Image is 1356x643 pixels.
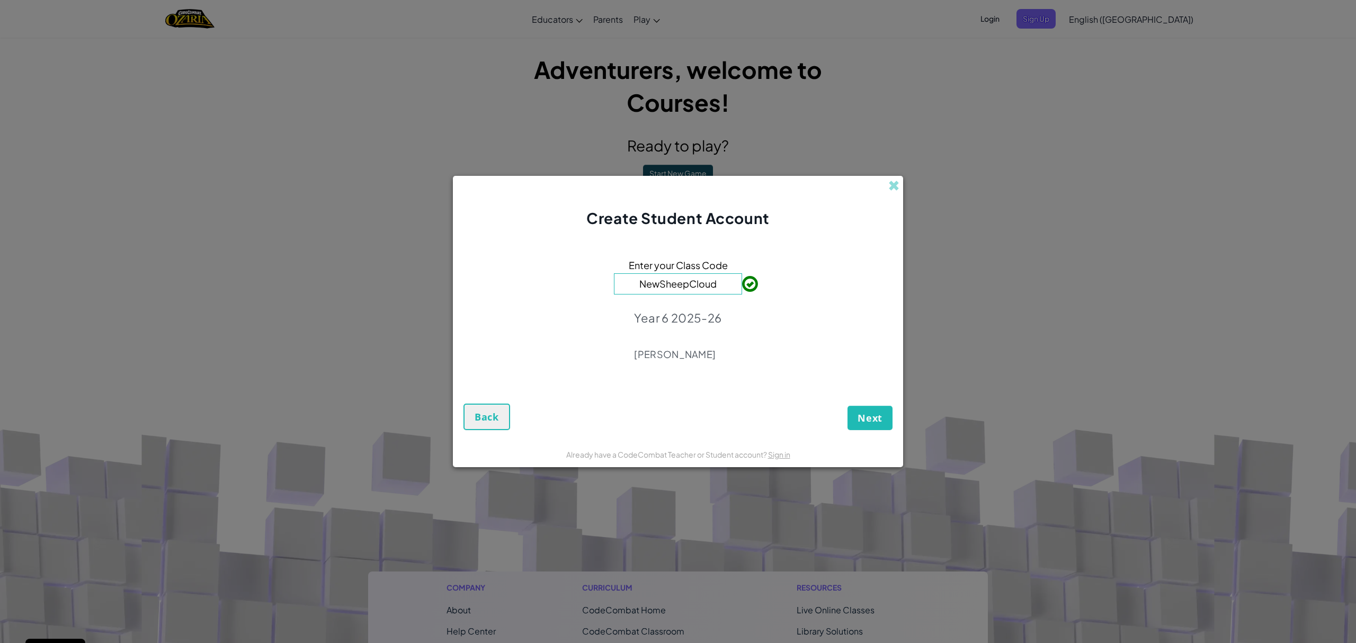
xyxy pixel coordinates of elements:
[634,348,721,361] p: [PERSON_NAME]
[463,404,510,430] button: Back
[634,310,721,325] p: Year 6 2025-26
[629,257,728,273] span: Enter your Class Code
[586,209,769,227] span: Create Student Account
[858,412,882,424] span: Next
[475,410,499,423] span: Back
[847,406,893,430] button: Next
[768,450,790,459] a: Sign in
[566,450,768,459] span: Already have a CodeCombat Teacher or Student account?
